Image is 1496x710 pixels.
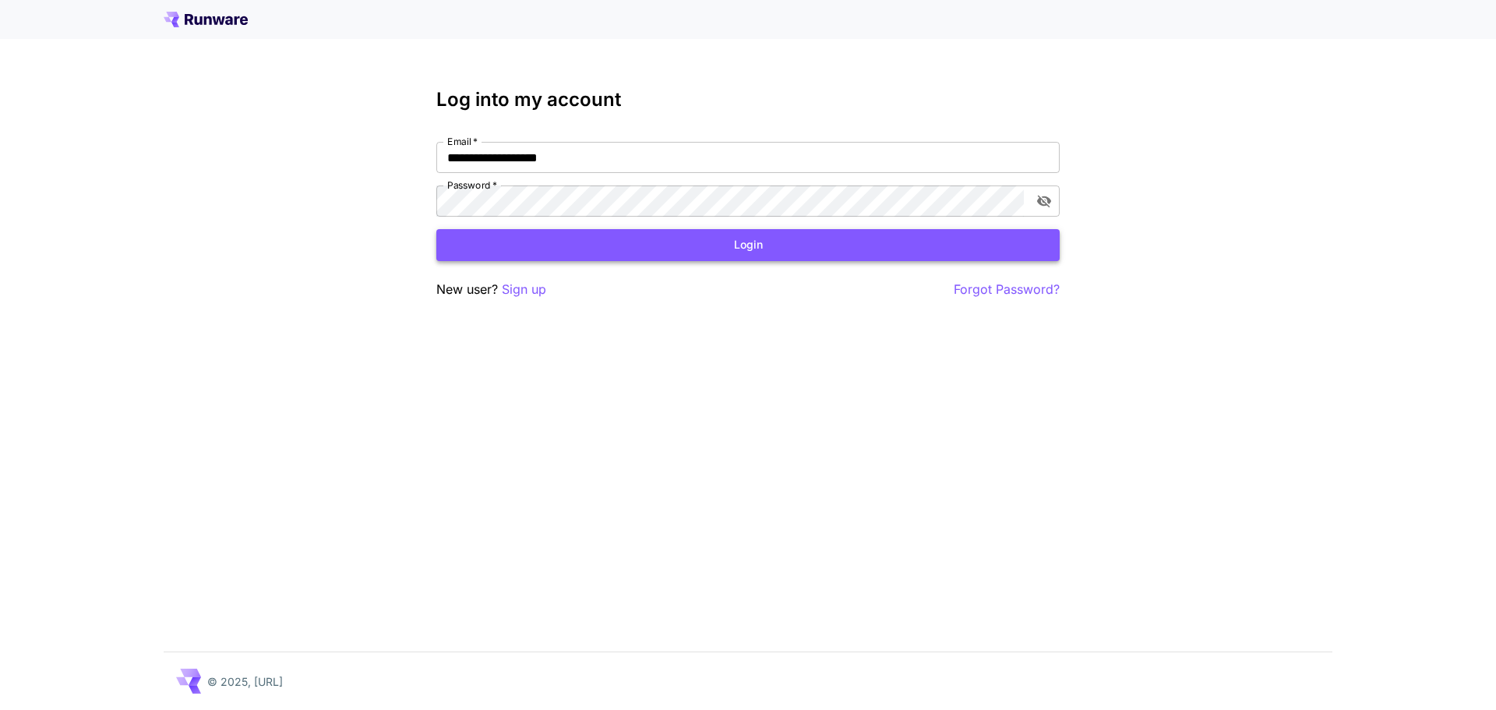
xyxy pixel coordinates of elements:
[436,280,546,299] p: New user?
[436,229,1060,261] button: Login
[502,280,546,299] button: Sign up
[436,89,1060,111] h3: Log into my account
[954,280,1060,299] button: Forgot Password?
[1030,187,1058,215] button: toggle password visibility
[207,673,283,690] p: © 2025, [URL]
[447,135,478,148] label: Email
[447,178,497,192] label: Password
